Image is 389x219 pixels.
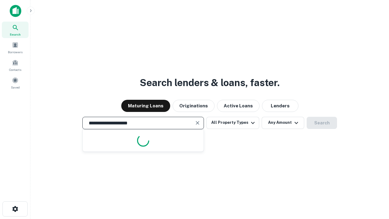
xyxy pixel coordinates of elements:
[173,100,215,112] button: Originations
[2,75,29,91] a: Saved
[11,85,20,90] span: Saved
[8,50,22,54] span: Borrowers
[121,100,170,112] button: Maturing Loans
[2,39,29,56] a: Borrowers
[10,5,21,17] img: capitalize-icon.png
[10,32,21,37] span: Search
[140,75,280,90] h3: Search lenders & loans, faster.
[193,119,202,127] button: Clear
[2,22,29,38] a: Search
[262,100,298,112] button: Lenders
[9,67,21,72] span: Contacts
[2,57,29,73] a: Contacts
[359,170,389,200] iframe: Chat Widget
[217,100,260,112] button: Active Loans
[206,117,259,129] button: All Property Types
[262,117,304,129] button: Any Amount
